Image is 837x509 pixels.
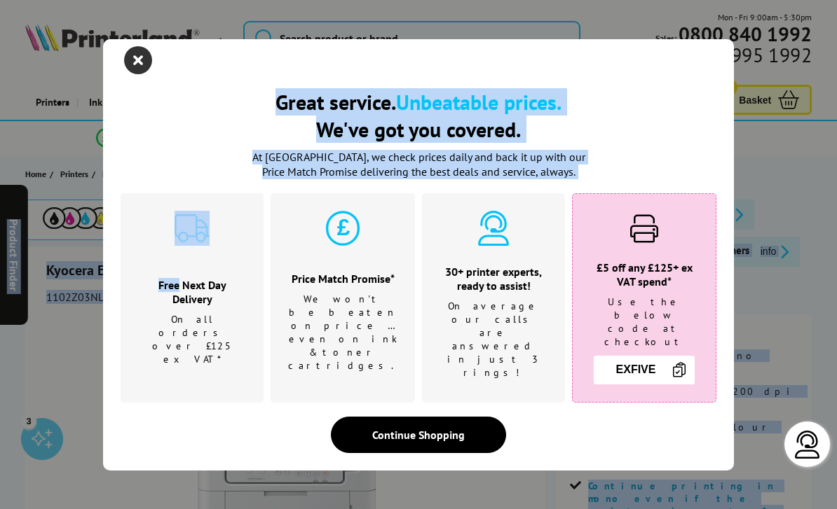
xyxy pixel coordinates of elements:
img: expert-cyan.svg [476,211,511,246]
p: Use the below code at checkout [590,295,698,349]
button: close modal [128,50,149,71]
b: Unbeatable prices. [396,88,562,116]
div: Continue Shopping [331,417,506,453]
h3: 30+ printer experts, ready to assist! [440,265,547,293]
img: price-promise-cyan.svg [325,211,360,246]
img: Copy Icon [671,361,688,378]
p: On all orders over £125 ex VAT* [138,313,246,366]
p: On average our calls are answered in just 3 rings! [440,300,547,379]
h3: £5 off any £125+ ex VAT spend* [590,260,698,288]
p: At [GEOGRAPHIC_DATA], we check prices daily and back it up with our Price Match Promise deliverin... [243,150,594,179]
p: We won't be beaten on price …even on ink & toner cartridges. [288,293,397,372]
img: delivery-cyan.svg [175,211,210,246]
h3: Price Match Promise* [288,272,397,286]
h3: Free Next Day Delivery [138,278,246,306]
img: user-headset-light.svg [794,431,822,459]
h2: Great service. We've got you covered. [121,88,716,143]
